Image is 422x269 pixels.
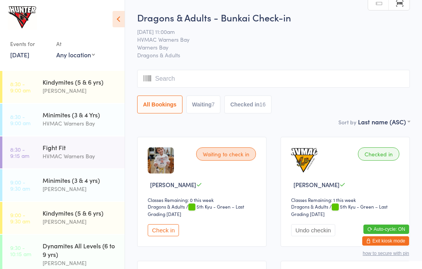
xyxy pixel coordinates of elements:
label: Sort by [338,118,356,126]
div: Last name (ASC) [358,117,410,126]
time: 8:30 - 9:00 am [10,81,30,93]
div: Classes Remaining: 0 this week [148,196,258,203]
div: 7 [212,101,215,108]
span: Dragons & Adults [137,51,410,59]
div: Minimites (3 & 4 Yrs) [43,110,118,119]
div: 16 [259,101,266,108]
a: 9:00 -9:30 amMinimites (3 & 4 yrs)[PERSON_NAME] [2,169,125,201]
div: Kindymites (5 & 6 yrs) [43,78,118,86]
span: [PERSON_NAME] [150,181,196,189]
div: [PERSON_NAME] [43,86,118,95]
span: HVMAC Warners Bay [137,35,398,43]
time: 9:00 - 9:30 am [10,179,30,191]
span: Warners Bay [137,43,398,51]
div: Kindymites (5 & 6 yrs) [43,209,118,217]
span: [PERSON_NAME] [293,181,340,189]
a: 8:30 -9:00 amMinimites (3 & 4 Yrs)HVMAC Warners Bay [2,104,125,136]
div: Any location [56,50,95,59]
div: Minimites (3 & 4 yrs) [43,176,118,184]
button: Auto-cycle: ON [363,225,409,234]
a: [DATE] [10,50,29,59]
img: Hunter Valley Martial Arts Centre Warners Bay [8,6,37,30]
div: HVMAC Warners Bay [43,152,118,161]
img: image1684224018.png [148,147,174,173]
div: Waiting to check in [196,147,256,161]
div: [PERSON_NAME] [43,184,118,193]
div: At [56,37,95,50]
span: [DATE] 11:00am [137,28,398,35]
div: Dragons & Adults [148,203,185,210]
input: Search [137,70,410,88]
time: 8:30 - 9:15 am [10,146,29,159]
a: 9:00 -9:30 amKindymites (5 & 6 yrs)[PERSON_NAME] [2,202,125,234]
div: Checked in [358,147,399,161]
time: 9:30 - 10:15 am [10,244,31,257]
button: Waiting7 [186,96,221,113]
time: 8:30 - 9:00 am [10,113,30,126]
div: Fight Fit [43,143,118,152]
a: 8:30 -9:15 amFight FitHVMAC Warners Bay [2,136,125,168]
time: 9:00 - 9:30 am [10,212,30,224]
div: HVMAC Warners Bay [43,119,118,128]
button: how to secure with pin [363,251,409,256]
div: [PERSON_NAME] [43,258,118,267]
div: [PERSON_NAME] [43,217,118,226]
h2: Dragons & Adults - Bunkai Check-in [137,11,410,24]
div: Classes Remaining: 1 this week [291,196,402,203]
a: 8:30 -9:00 amKindymites (5 & 6 yrs)[PERSON_NAME] [2,71,125,103]
button: Check in [148,224,179,236]
img: image1725765026.png [291,147,317,173]
div: Dynamites All Levels (6 to 9 yrs) [43,241,118,258]
button: Undo checkin [291,224,335,236]
div: Events for [10,37,48,50]
button: Checked in16 [224,96,271,113]
button: Exit kiosk mode [362,236,409,246]
div: Dragons & Adults [291,203,328,210]
button: All Bookings [137,96,182,113]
